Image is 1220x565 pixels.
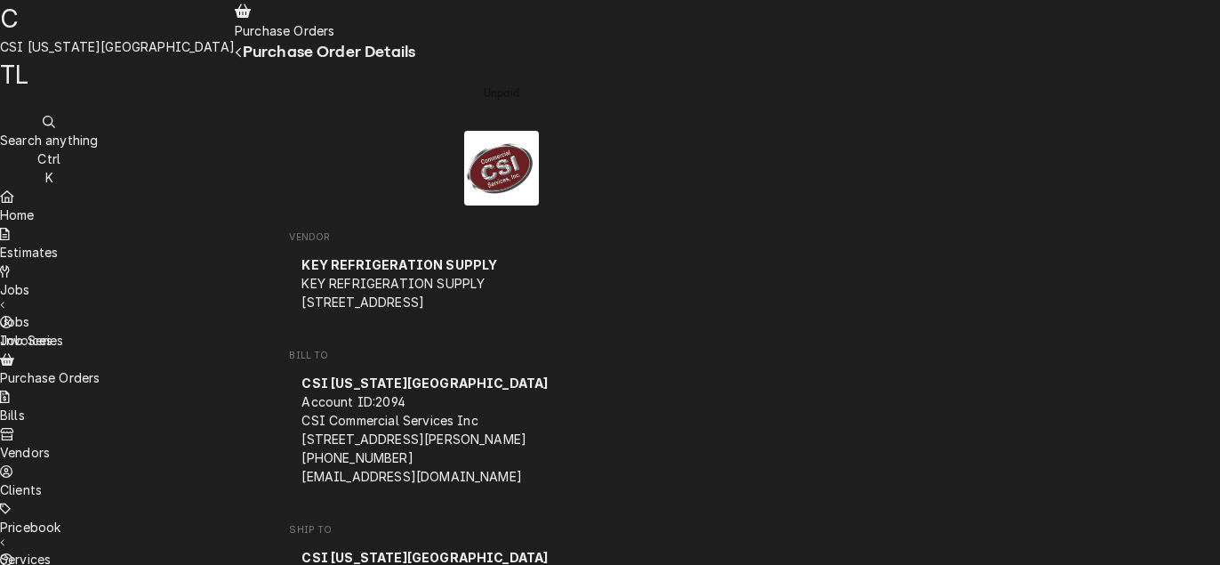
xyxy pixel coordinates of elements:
img: Logo [464,131,539,206]
div: Purchase Order Bill To [289,349,713,502]
span: Ctrl [37,151,60,166]
span: Account ID: 2094 [301,394,405,409]
span: Purchase Order Details [243,43,416,61]
div: Bill To [289,366,713,494]
div: Status [261,77,742,109]
div: Purchase Order Vendor [289,230,713,327]
a: [PHONE_NUMBER] [301,450,413,465]
span: KEY REFRIGERATION SUPPLY [STREET_ADDRESS] [301,276,485,310]
span: Purchase Orders [235,23,334,38]
strong: CSI [US_STATE][GEOGRAPHIC_DATA] [301,550,548,565]
span: CSI Commercial Services Inc [STREET_ADDRESS][PERSON_NAME] [301,413,526,447]
span: Ship To [289,523,713,537]
span: K [45,170,53,185]
button: Navigate back [235,43,243,61]
span: Bill To [289,349,713,363]
a: [EMAIL_ADDRESS][DOMAIN_NAME] [301,469,521,484]
div: Vendor [289,247,713,327]
strong: KEY REFRIGERATION SUPPLY [301,257,497,272]
div: Vendor [289,247,713,319]
div: Bill To [289,366,713,501]
strong: CSI [US_STATE][GEOGRAPHIC_DATA] [301,375,548,391]
span: Unpaid [484,87,519,99]
span: Vendor [289,230,713,245]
